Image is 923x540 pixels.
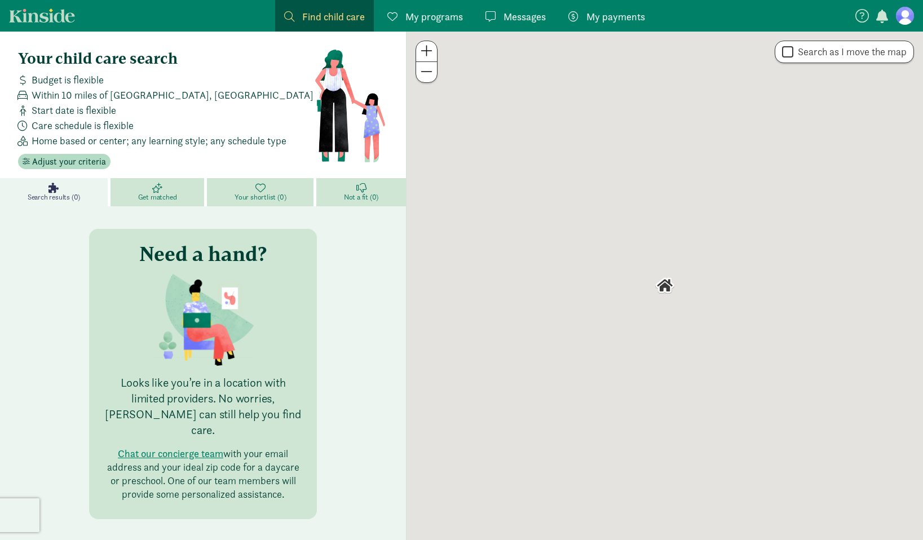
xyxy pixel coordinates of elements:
button: Chat our concierge team [118,447,223,461]
button: Adjust your criteria [18,154,111,170]
h4: Your child care search [18,50,314,68]
span: Care schedule is flexible [32,118,134,133]
a: Your shortlist (0) [207,178,316,206]
a: Not a fit (0) [316,178,406,206]
span: Search results (0) [28,193,80,202]
span: My payments [586,9,645,24]
span: Get matched [138,193,177,202]
span: Within 10 miles of [GEOGRAPHIC_DATA], [GEOGRAPHIC_DATA] [32,87,313,103]
div: Click to see details [655,276,674,295]
p: Looks like you’re in a location with limited providers. No worries, [PERSON_NAME] can still help ... [103,375,303,438]
span: Adjust your criteria [32,155,106,169]
span: Messages [504,9,546,24]
span: My programs [405,9,463,24]
span: Find child care [302,9,365,24]
p: with your email address and your ideal zip code for a daycare or preschool. One of our team membe... [103,447,303,501]
a: Kinside [9,8,75,23]
span: Start date is flexible [32,103,116,118]
span: Home based or center; any learning style; any schedule type [32,133,286,148]
span: Your shortlist (0) [235,193,286,202]
span: Budget is flexible [32,72,104,87]
span: Not a fit (0) [344,193,378,202]
label: Search as I move the map [793,45,907,59]
h3: Need a hand? [139,242,267,265]
a: Get matched [111,178,207,206]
